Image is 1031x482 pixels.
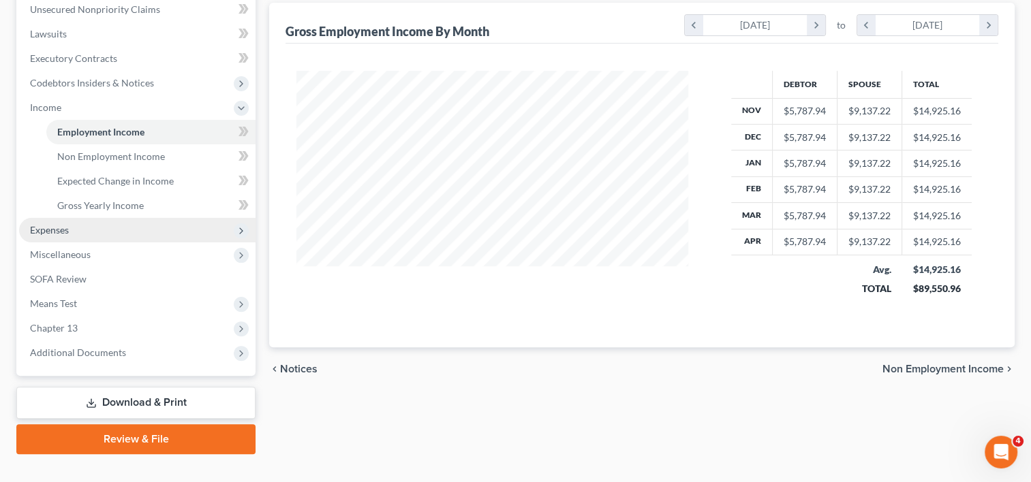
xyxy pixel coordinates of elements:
a: Non Employment Income [46,144,256,169]
span: Miscellaneous [30,248,91,260]
div: $5,787.94 [784,104,826,118]
span: Unsecured Nonpriority Claims [30,3,160,15]
span: Expenses [30,224,69,236]
th: Nov [731,98,773,124]
span: Executory Contracts [30,52,117,64]
th: Debtor [772,71,837,98]
div: $9,137.22 [848,209,891,223]
div: TOTAL [848,282,891,295]
span: Expected Change in Income [57,175,174,187]
span: Additional Documents [30,347,126,358]
div: $9,137.22 [848,182,891,196]
div: $5,787.94 [784,131,826,144]
td: $14,925.16 [902,124,972,150]
td: $14,925.16 [902,150,972,176]
div: $5,787.94 [784,157,826,170]
i: chevron_right [807,15,825,35]
a: Executory Contracts [19,46,256,71]
a: SOFA Review [19,267,256,291]
div: $89,550.96 [912,282,961,295]
th: Feb [731,176,773,202]
td: $14,925.16 [902,203,972,229]
td: $14,925.16 [902,98,972,124]
i: chevron_left [857,15,876,35]
td: $14,925.16 [902,176,972,202]
span: Non Employment Income [882,364,1004,374]
span: Income [30,101,61,113]
th: Dec [731,124,773,150]
div: [DATE] [703,15,807,35]
a: Gross Yearly Income [46,193,256,218]
span: Lawsuits [30,28,67,39]
span: Gross Yearly Income [57,199,144,211]
span: to [837,18,846,32]
div: $5,787.94 [784,209,826,223]
span: Non Employment Income [57,150,165,162]
a: Lawsuits [19,22,256,46]
button: chevron_left Notices [269,364,318,374]
span: Means Test [30,298,77,309]
button: Non Employment Income chevron_right [882,364,1015,374]
div: [DATE] [876,15,980,35]
span: Employment Income [57,126,144,138]
i: chevron_right [979,15,998,35]
th: Total [902,71,972,98]
div: $9,137.22 [848,131,891,144]
span: Notices [280,364,318,374]
td: $14,925.16 [902,229,972,255]
div: $9,137.22 [848,157,891,170]
div: Avg. [848,263,891,276]
iframe: Intercom live chat [985,436,1017,468]
div: $5,787.94 [784,235,826,248]
div: Gross Employment Income By Month [286,23,489,39]
div: $9,137.22 [848,235,891,248]
th: Mar [731,203,773,229]
a: Expected Change in Income [46,169,256,193]
th: Jan [731,150,773,176]
i: chevron_left [685,15,703,35]
a: Employment Income [46,120,256,144]
div: $5,787.94 [784,182,826,196]
th: Apr [731,229,773,255]
div: $14,925.16 [912,263,961,276]
i: chevron_left [269,364,280,374]
div: $9,137.22 [848,104,891,118]
a: Download & Print [16,387,256,419]
span: SOFA Review [30,273,87,285]
th: Spouse [837,71,902,98]
a: Review & File [16,424,256,454]
span: Codebtors Insiders & Notices [30,77,154,89]
i: chevron_right [1004,364,1015,374]
span: 4 [1013,436,1024,447]
span: Chapter 13 [30,322,78,334]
